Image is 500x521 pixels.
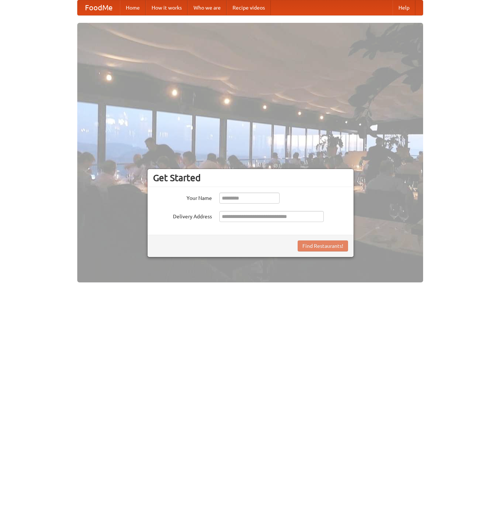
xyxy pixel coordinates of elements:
[153,172,348,183] h3: Get Started
[188,0,227,15] a: Who we are
[153,211,212,220] label: Delivery Address
[227,0,271,15] a: Recipe videos
[393,0,415,15] a: Help
[153,193,212,202] label: Your Name
[120,0,146,15] a: Home
[146,0,188,15] a: How it works
[298,240,348,251] button: Find Restaurants!
[78,0,120,15] a: FoodMe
